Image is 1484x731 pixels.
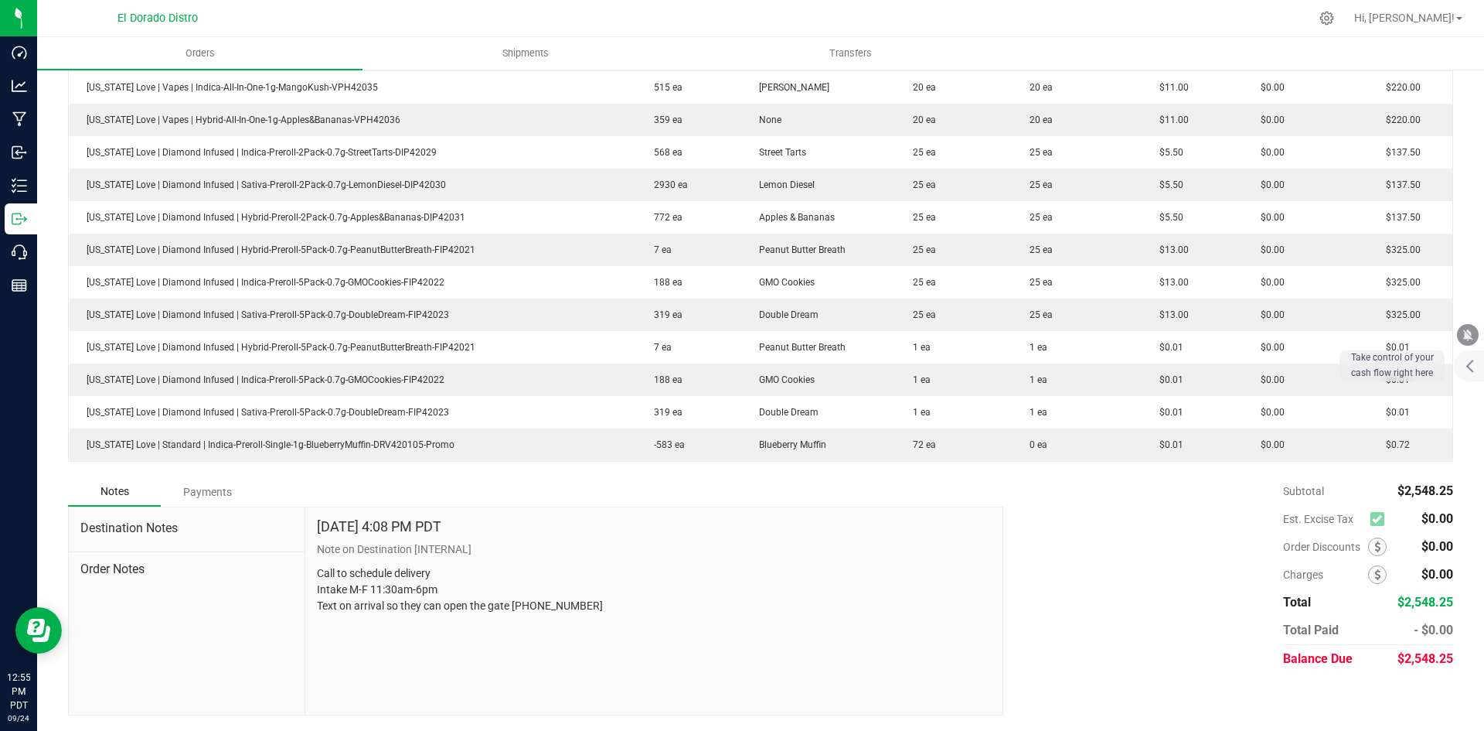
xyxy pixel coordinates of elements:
span: [US_STATE] Love | Diamond Infused | Sativa-Preroll-5Pack-0.7g-DoubleDream-FIP42023 [79,309,449,320]
inline-svg: Inbound [12,145,27,160]
span: $0.00 [1253,374,1285,385]
p: 12:55 PM PDT [7,671,30,712]
span: 772 ea [646,212,682,223]
div: Notes [68,477,161,507]
span: El Dorado Distro [117,12,198,25]
span: 25 ea [1022,244,1053,255]
span: Shipments [482,46,570,60]
span: $0.01 [1378,342,1410,353]
span: Peanut Butter Breath [751,342,846,353]
span: None [751,114,781,125]
inline-svg: Dashboard [12,45,27,60]
span: Subtotal [1283,485,1324,497]
span: $0.00 [1421,567,1453,582]
span: Apples & Bananas [751,212,835,223]
span: Charges [1283,569,1368,581]
span: $13.00 [1152,277,1189,288]
span: Hi, [PERSON_NAME]! [1354,12,1455,24]
span: $0.00 [1253,277,1285,288]
span: $0.00 [1253,309,1285,320]
span: 20 ea [1022,114,1053,125]
span: 319 ea [646,407,682,418]
inline-svg: Inventory [12,178,27,193]
span: 20 ea [905,82,936,93]
span: 25 ea [1022,309,1053,320]
span: 319 ea [646,309,682,320]
span: 188 ea [646,277,682,288]
span: $0.00 [1421,511,1453,526]
span: [US_STATE] Love | Diamond Infused | Indica-Preroll-2Pack-0.7g-StreetTarts-DIP42029 [79,147,437,158]
span: $0.00 [1253,439,1285,450]
span: 1 ea [1022,342,1047,353]
span: $220.00 [1378,82,1421,93]
span: $0.72 [1378,439,1410,450]
span: $0.00 [1421,539,1453,554]
span: Destination Notes [80,519,293,538]
span: Order Discounts [1283,541,1368,553]
span: 25 ea [905,277,936,288]
span: 72 ea [905,439,936,450]
inline-svg: Outbound [12,211,27,227]
span: $2,548.25 [1397,595,1453,610]
span: $137.50 [1378,212,1421,223]
span: [US_STATE] Love | Diamond Infused | Indica-Preroll-5Pack-0.7g-GMOCookies-FIP42022 [79,374,444,385]
span: -583 ea [646,439,685,450]
span: 515 ea [646,82,682,93]
inline-svg: Manufacturing [12,111,27,127]
span: $2,548.25 [1397,483,1453,498]
span: 1 ea [1022,407,1047,418]
span: $0.01 [1378,374,1410,385]
span: Calculate excise tax [1370,508,1391,529]
span: 1 ea [1022,374,1047,385]
span: GMO Cookies [751,277,815,288]
span: [US_STATE] Love | Vapes | Hybrid-All-In-One-1g-Apples&Bananas-VPH42036 [79,114,400,125]
span: Lemon Diesel [751,179,815,190]
p: Call to schedule delivery Intake M-F 11:30am-6pm Text on arrival so they can open the gate [PHONE... [317,565,991,614]
span: $0.00 [1253,147,1285,158]
span: 188 ea [646,374,682,385]
span: Total Paid [1283,623,1339,637]
span: 7 ea [646,342,672,353]
span: $325.00 [1378,277,1421,288]
span: 20 ea [905,114,936,125]
span: $5.50 [1152,179,1183,190]
div: Manage settings [1317,11,1336,26]
span: Blueberry Muffin [751,439,826,450]
span: GMO Cookies [751,374,815,385]
span: $325.00 [1378,244,1421,255]
h4: [DATE] 4:08 PM PDT [317,519,441,535]
span: 1 ea [905,374,931,385]
span: Order Notes [80,560,293,579]
span: Double Dream [751,407,819,418]
span: [US_STATE] Love | Diamond Infused | Sativa-Preroll-2Pack-0.7g-LemonDiesel-DIP42030 [79,179,446,190]
span: 25 ea [905,309,936,320]
span: $220.00 [1378,114,1421,125]
span: 25 ea [1022,179,1053,190]
span: Street Tarts [751,147,806,158]
span: Est. Excise Tax [1283,513,1364,525]
span: 1 ea [905,407,931,418]
span: 25 ea [905,179,936,190]
span: $0.01 [1152,342,1183,353]
span: [US_STATE] Love | Vapes | Indica-All-In-One-1g-MangoKush-VPH42035 [79,82,378,93]
span: $0.01 [1152,407,1183,418]
span: $0.01 [1152,374,1183,385]
iframe: Resource center [15,607,62,654]
span: $0.00 [1253,407,1285,418]
span: 568 ea [646,147,682,158]
span: [US_STATE] Love | Standard | Indica-Preroll-Single-1g-BlueberryMuffin-DRV420105-Promo [79,439,454,450]
span: $137.50 [1378,179,1421,190]
span: 25 ea [905,244,936,255]
span: $0.01 [1152,439,1183,450]
inline-svg: Reports [12,278,27,293]
span: 25 ea [1022,147,1053,158]
span: $0.00 [1253,342,1285,353]
span: $0.01 [1378,407,1410,418]
span: 359 ea [646,114,682,125]
span: 7 ea [646,244,672,255]
span: Peanut Butter Breath [751,244,846,255]
a: Transfers [688,37,1013,70]
span: 0 ea [1022,439,1047,450]
span: Total [1283,595,1311,610]
span: 25 ea [1022,277,1053,288]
